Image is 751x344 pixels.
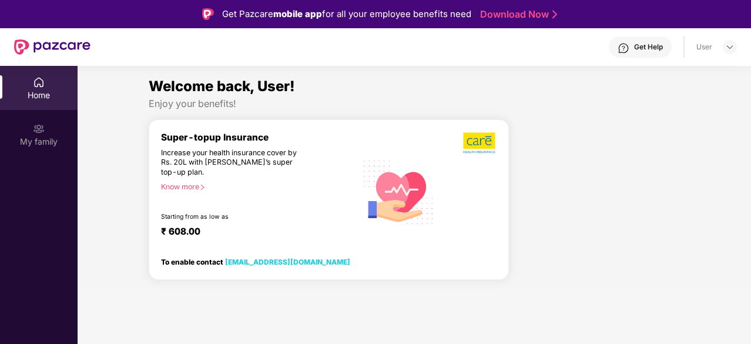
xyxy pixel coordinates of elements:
div: Starting from as low as [161,213,307,221]
div: Enjoy your benefits! [149,98,680,110]
img: svg+xml;base64,PHN2ZyBpZD0iSGVscC0zMngzMiIgeG1sbnM9Imh0dHA6Ly93d3cudzMub3JnLzIwMDAvc3ZnIiB3aWR0aD... [618,42,629,54]
img: b5dec4f62d2307b9de63beb79f102df3.png [463,132,497,154]
strong: mobile app [273,8,322,19]
img: New Pazcare Logo [14,39,90,55]
img: Stroke [552,8,557,21]
span: right [199,184,206,191]
a: [EMAIL_ADDRESS][DOMAIN_NAME] [225,258,350,266]
img: svg+xml;base64,PHN2ZyB4bWxucz0iaHR0cDovL3d3dy53My5vcmcvMjAwMC9zdmciIHhtbG5zOnhsaW5rPSJodHRwOi8vd3... [357,149,441,234]
img: svg+xml;base64,PHN2ZyBpZD0iSG9tZSIgeG1sbnM9Imh0dHA6Ly93d3cudzMub3JnLzIwMDAvc3ZnIiB3aWR0aD0iMjAiIG... [33,76,45,88]
div: Increase your health insurance cover by Rs. 20L with [PERSON_NAME]’s super top-up plan. [161,148,306,178]
img: Logo [202,8,214,20]
div: Super-topup Insurance [161,132,357,143]
div: Know more [161,182,350,191]
div: Get Pazcare for all your employee benefits need [222,7,471,21]
img: svg+xml;base64,PHN2ZyB3aWR0aD0iMjAiIGhlaWdodD0iMjAiIHZpZXdCb3g9IjAgMCAyMCAyMCIgZmlsbD0ibm9uZSIgeG... [33,123,45,135]
img: svg+xml;base64,PHN2ZyBpZD0iRHJvcGRvd24tMzJ4MzIiIHhtbG5zPSJodHRwOi8vd3d3LnczLm9yZy8yMDAwL3N2ZyIgd2... [725,42,735,52]
a: Download Now [480,8,554,21]
div: To enable contact [161,258,350,266]
div: User [696,42,712,52]
div: ₹ 608.00 [161,226,345,240]
span: Welcome back, User! [149,78,295,95]
div: Get Help [634,42,663,52]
